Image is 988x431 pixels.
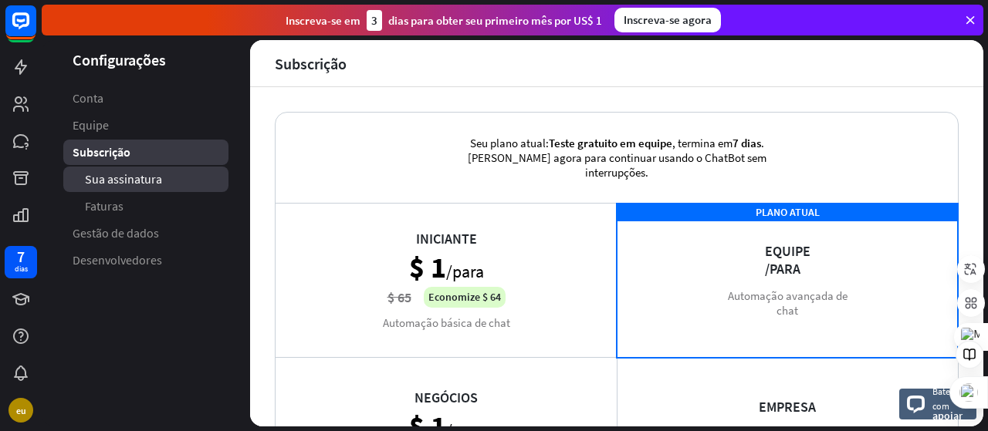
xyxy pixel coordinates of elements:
[63,221,228,246] a: Gestão de dados
[470,136,549,150] font: Seu plano atual:
[63,113,228,138] a: Equipe
[549,136,672,150] font: Teste gratuito em equipe
[63,194,228,219] a: Faturas
[73,117,109,133] font: Equipe
[286,13,360,28] font: Inscreva-se em
[468,136,766,180] font: . [PERSON_NAME] agora para continuar usando o ChatBot sem interrupções.
[371,13,377,28] font: 3
[73,144,130,160] font: Subscrição
[15,264,28,274] font: dias
[388,13,602,28] font: dias para obter seu primeiro mês por US$ 1
[73,252,162,268] font: Desenvolvedores
[85,171,162,187] font: Sua assinatura
[275,54,347,73] font: Subscrição
[63,167,228,192] a: Sua assinatura
[73,225,159,241] font: Gestão de dados
[624,12,712,27] font: Inscreva-se agora
[733,136,761,150] font: 7 dias
[672,136,733,150] font: , termina em
[63,247,228,273] a: Desenvolvedores
[932,409,963,423] font: apoiar
[5,246,37,278] a: 7 dias
[63,86,228,111] a: Conta
[17,247,25,266] font: 7
[73,90,103,106] font: Conta
[73,50,166,69] font: Configurações
[85,198,123,214] font: Faturas
[932,386,974,412] font: Bate-papo com
[16,405,26,416] font: eu
[12,6,59,52] button: Abra o widget de bate-papo do LiveChat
